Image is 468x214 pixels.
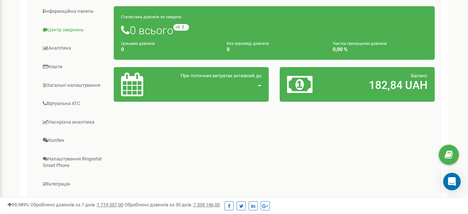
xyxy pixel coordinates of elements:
a: Аналiтика [33,39,114,57]
a: Налаштування Ringostat Smart Phone [33,150,114,175]
h4: 0 [121,47,216,52]
a: Віртуальна АТС [33,95,114,113]
h4: 0 [227,47,321,52]
a: Наскрізна аналітика [33,113,114,131]
span: При поточних витратах активний до [181,73,261,78]
a: Кошти [33,58,114,76]
span: 99,989% [7,202,29,207]
small: +0 [173,24,189,31]
a: Інтеграція [33,175,114,193]
h4: 0,00 % [333,47,427,52]
a: Центр звернень [33,21,114,39]
small: Статистика дзвінків за тиждень [121,15,182,19]
h2: 182,84 UAH [337,79,427,91]
a: Інформаційна панель [33,3,114,20]
u: 1 719 357,00 [97,202,123,207]
a: Mini CRM [33,194,114,212]
div: Open Intercom Messenger [443,173,461,190]
a: Загальні налаштування [33,77,114,94]
h1: 0 всього [121,24,427,36]
small: Цільових дзвінків [121,41,155,46]
small: Без відповіді дзвінків [227,41,269,46]
span: Баланс [411,73,427,78]
small: Частка пропущених дзвінків [333,41,386,46]
span: Оброблено дзвінків за 7 днів : [30,202,123,207]
a: Колбек [33,132,114,149]
u: 7 339 146,00 [193,202,220,207]
h2: - [171,79,261,91]
span: Оброблено дзвінків за 30 днів : [124,202,220,207]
